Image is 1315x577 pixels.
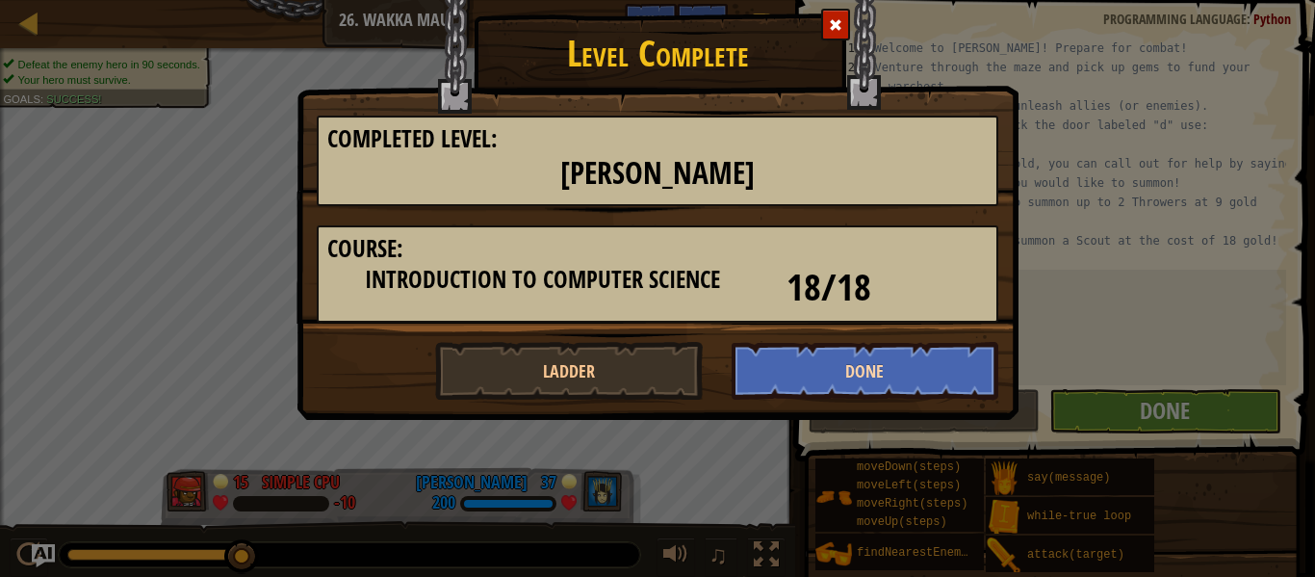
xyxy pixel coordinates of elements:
[327,267,758,293] h3: Introduction to Computer Science
[732,342,999,400] button: Done
[297,23,1018,73] h1: Level Complete
[435,342,703,400] button: Ladder
[327,157,988,191] h2: [PERSON_NAME]
[786,261,871,312] span: 18/18
[327,126,988,152] h3: Completed Level:
[327,236,988,262] h3: Course:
